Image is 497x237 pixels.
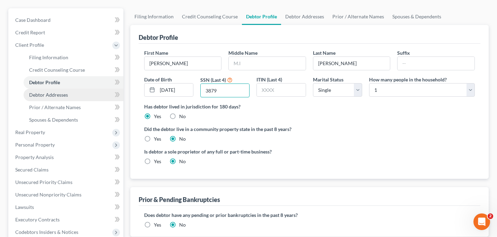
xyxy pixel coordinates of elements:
a: Unsecured Priority Claims [10,176,123,188]
input: -- [398,57,474,70]
span: Case Dashboard [15,17,51,23]
label: Middle Name [228,49,258,56]
a: Prior / Alternate Names [328,8,388,25]
a: Property Analysis [10,151,123,164]
label: First Name [144,49,168,56]
label: No [179,221,186,228]
input: XXXX [201,84,249,97]
div: Debtor Profile [139,33,178,42]
label: No [179,135,186,142]
label: ITIN (Last 4) [256,76,282,83]
span: Debtor Profile [29,79,60,85]
label: No [179,158,186,165]
a: Credit Counseling Course [24,64,123,76]
span: Property Analysis [15,154,54,160]
a: Case Dashboard [10,14,123,26]
a: Debtor Profile [24,76,123,89]
a: Spouses & Dependents [388,8,445,25]
a: Filing Information [24,51,123,64]
input: M.I [229,57,306,70]
span: Credit Report [15,29,45,35]
span: Filing Information [29,54,68,60]
span: Executory Contracts [15,217,60,222]
span: Credit Counseling Course [29,67,85,73]
span: Lawsuits [15,204,34,210]
a: Prior / Alternate Names [24,101,123,114]
a: Secured Claims [10,164,123,176]
a: Credit Report [10,26,123,39]
span: 2 [488,213,493,219]
a: Executory Contracts [10,213,123,226]
label: Date of Birth [144,76,172,83]
label: Yes [154,221,161,228]
span: Unsecured Nonpriority Claims [15,192,81,197]
label: Did the debtor live in a community property state in the past 8 years? [144,125,475,133]
span: Personal Property [15,142,55,148]
a: Filing Information [130,8,178,25]
span: Real Property [15,129,45,135]
div: Prior & Pending Bankruptcies [139,195,220,204]
iframe: Intercom live chat [473,213,490,230]
span: Client Profile [15,42,44,48]
span: Spouses & Dependents [29,117,78,123]
span: Codebtors Insiders & Notices [15,229,78,235]
label: Marital Status [313,76,343,83]
span: Secured Claims [15,167,49,173]
a: Spouses & Dependents [24,114,123,126]
label: Has debtor lived in jurisdiction for 180 days? [144,103,475,110]
a: Unsecured Nonpriority Claims [10,188,123,201]
label: How many people in the household? [369,76,447,83]
label: Yes [154,158,161,165]
input: -- [145,57,221,70]
a: Debtor Addresses [24,89,123,101]
label: SSN (Last 4) [200,76,226,84]
label: Is debtor a sole proprietor of any full or part-time business? [144,148,306,155]
span: Unsecured Priority Claims [15,179,72,185]
span: Debtor Addresses [29,92,68,98]
label: Yes [154,135,161,142]
a: Debtor Profile [242,8,281,25]
a: Lawsuits [10,201,123,213]
label: Does debtor have any pending or prior bankruptcies in the past 8 years? [144,211,475,219]
label: Suffix [397,49,410,56]
label: No [179,113,186,120]
input: XXXX [257,84,305,97]
a: Credit Counseling Course [178,8,242,25]
label: Yes [154,113,161,120]
input: -- [313,57,390,70]
span: Prior / Alternate Names [29,104,81,110]
label: Last Name [313,49,335,56]
input: MM/DD/YYYY [157,84,193,97]
a: Debtor Addresses [281,8,328,25]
